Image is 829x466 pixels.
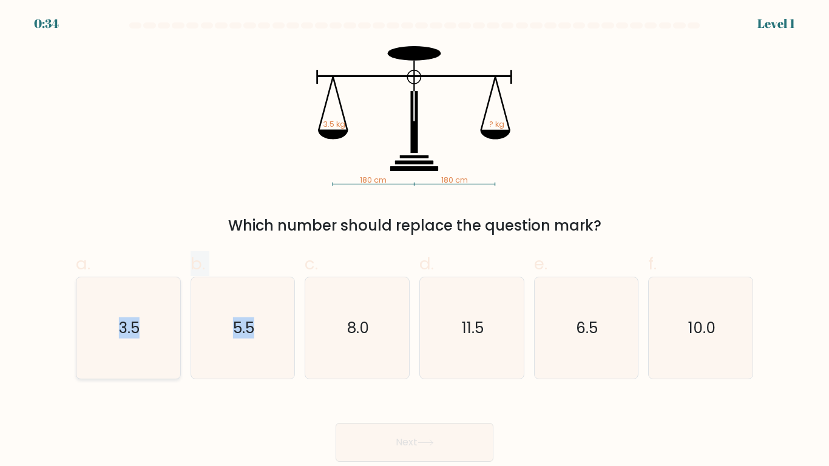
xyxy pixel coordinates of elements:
text: 5.5 [233,317,254,339]
span: c. [305,252,318,275]
text: 11.5 [462,317,484,339]
span: f. [648,252,657,275]
text: 8.0 [347,317,369,339]
div: Level 1 [757,15,795,33]
text: 10.0 [688,317,716,339]
span: d. [419,252,434,275]
span: a. [76,252,90,275]
tspan: 180 cm [442,175,469,186]
tspan: 3.5 kg [323,120,345,130]
button: Next [336,423,493,462]
span: e. [534,252,547,275]
div: Which number should replace the question mark? [83,215,746,237]
span: b. [191,252,205,275]
text: 6.5 [577,317,598,339]
text: 3.5 [119,317,140,339]
tspan: ? kg [490,120,505,130]
div: 0:34 [34,15,59,33]
tspan: 180 cm [360,175,387,186]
